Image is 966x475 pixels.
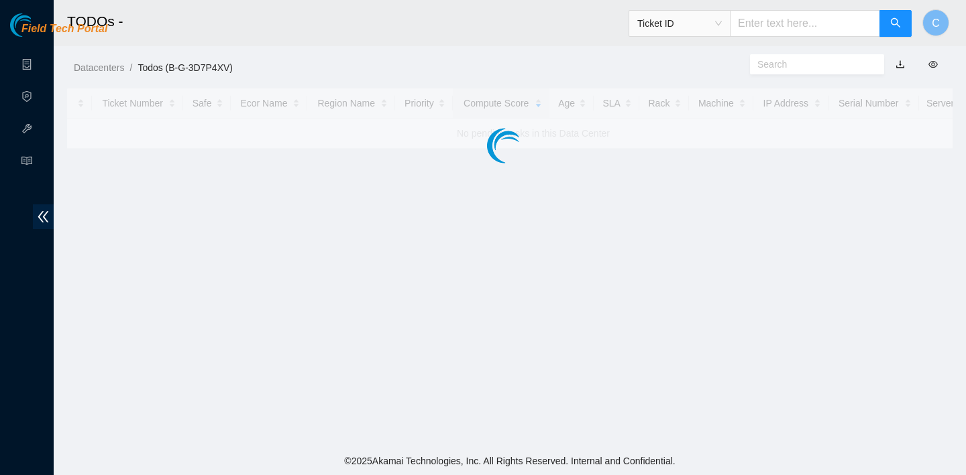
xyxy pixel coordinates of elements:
input: Search [757,57,866,72]
span: read [21,149,32,176]
button: C [922,9,949,36]
span: C [932,15,940,31]
a: Todos (B-G-3D7P4XV) [138,62,233,73]
a: Akamai TechnologiesField Tech Portal [10,24,107,42]
span: eye [928,60,938,69]
a: Datacenters [74,62,124,73]
span: search [890,17,901,30]
footer: © 2025 Akamai Technologies, Inc. All Rights Reserved. Internal and Confidential. [54,447,966,475]
span: Ticket ID [637,13,722,33]
img: Akamai Technologies [10,13,68,37]
span: / [129,62,132,73]
span: double-left [33,204,54,229]
span: Field Tech Portal [21,23,107,36]
button: search [879,10,912,37]
input: Enter text here... [730,10,880,37]
button: download [885,54,915,75]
